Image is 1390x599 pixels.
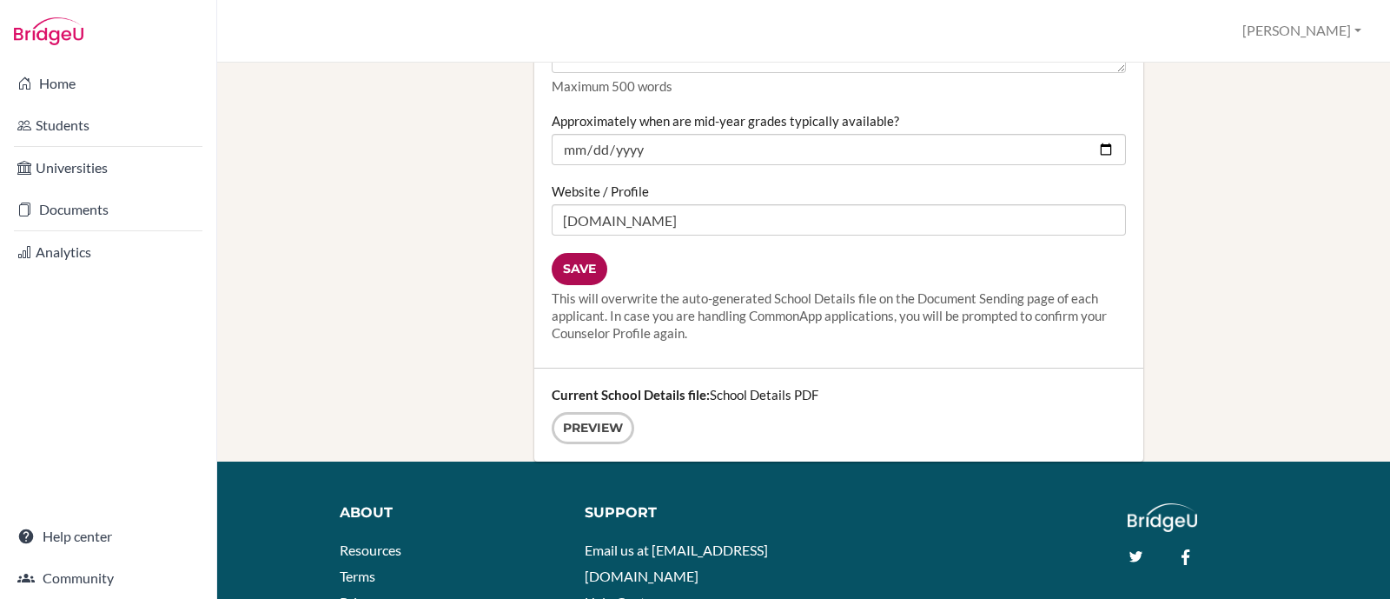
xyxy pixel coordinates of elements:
a: Resources [340,542,401,558]
button: [PERSON_NAME] [1234,15,1369,47]
label: Approximately when are mid-year grades typically available? [552,112,899,130]
a: Community [3,561,213,596]
label: Website / Profile [552,183,649,200]
img: Bridge-U [14,17,83,45]
a: Terms [340,568,375,584]
a: Universities [3,150,213,185]
a: Students [3,108,213,143]
a: Email us at [EMAIL_ADDRESS][DOMAIN_NAME] [585,542,768,584]
input: Save [552,253,607,285]
img: logo_white@2x-f4f0deed5e89b7ecb1c2cc34c3e3d731f90f0f143d5ea2071677605dd97b5244.png [1128,503,1198,532]
p: Maximum 500 words [552,77,1126,95]
a: Home [3,66,213,101]
a: Analytics [3,235,213,270]
a: Help center [3,519,213,554]
div: This will overwrite the auto-generated School Details file on the Document Sending page of each a... [552,290,1126,342]
a: Documents [3,192,213,227]
a: Preview [552,412,634,444]
div: Support [585,503,790,523]
div: School Details PDF [534,369,1143,462]
div: About [340,503,559,523]
strong: Current School Details file: [552,387,710,403]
